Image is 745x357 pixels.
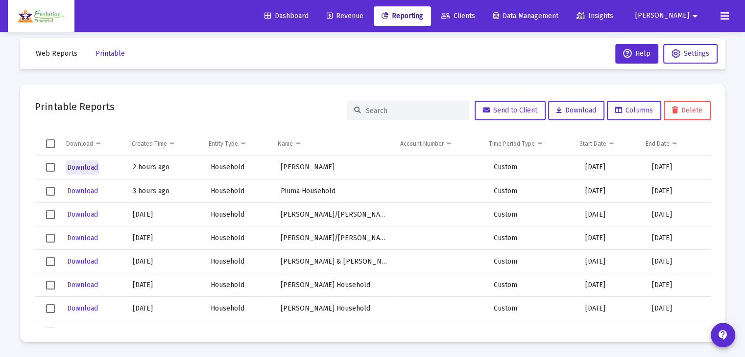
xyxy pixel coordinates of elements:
td: [PERSON_NAME] Household [274,273,398,297]
td: [DATE] [578,203,645,226]
td: Household [203,203,273,226]
td: [PERSON_NAME] [274,156,398,179]
td: Column Time Period Type [482,132,573,156]
span: [PERSON_NAME] [635,12,689,20]
span: Show filter options for column 'Download' [95,140,102,147]
button: Download [66,207,99,222]
button: Printable [88,44,133,64]
h2: Printable Reports [35,99,115,114]
td: Household [203,297,273,320]
td: [DATE] [645,156,710,179]
div: Entity Type [209,140,238,148]
span: Download [67,163,98,172]
td: [DATE] [578,156,645,179]
td: [DATE] [126,273,203,297]
td: Column Start Date [573,132,639,156]
button: Send to Client [475,101,546,120]
span: Download [67,210,98,219]
div: Select all [46,139,55,148]
a: Data Management [485,6,566,26]
td: [DATE] [645,250,710,273]
td: Column Created Time [125,132,201,156]
td: Household [203,226,273,250]
a: Dashboard [257,6,316,26]
div: Select row [46,163,55,172]
td: Household [203,179,273,203]
td: Custom [487,320,578,344]
input: Search [366,107,462,115]
span: Columns [615,106,653,114]
span: Show filter options for column 'End Date' [671,140,678,147]
button: Columns [607,101,661,120]
td: Column Account Number [393,132,482,156]
td: [DATE] [126,250,203,273]
td: Custom [487,297,578,320]
td: Piuma Household [274,179,398,203]
div: Select row [46,328,55,336]
td: [PERSON_NAME]/[PERSON_NAME] [274,203,398,226]
td: [DATE] [578,273,645,297]
td: Household [203,156,273,179]
td: [DATE] [645,203,710,226]
td: Household [203,250,273,273]
div: Select row [46,257,55,266]
span: Help [623,49,650,58]
button: Download [66,278,99,292]
div: Name [278,140,293,148]
span: Data Management [493,12,558,20]
button: Download [66,160,99,175]
td: 3 hours ago [126,179,203,203]
span: Send to Client [483,106,537,114]
div: Select row [46,234,55,243]
td: 2 hours ago [126,156,203,179]
span: Web Reports [36,49,77,58]
span: Delete [672,106,702,114]
mat-icon: arrow_drop_down [689,6,701,26]
span: Reporting [382,12,423,20]
td: [DATE] [126,297,203,320]
a: Reporting [374,6,431,26]
td: Custom [487,156,578,179]
button: Download [548,101,604,120]
div: Created Time [132,140,167,148]
div: Select row [46,304,55,313]
div: Data grid [35,132,711,328]
td: Custom [487,226,578,250]
div: Download [66,140,93,148]
span: Revenue [327,12,363,20]
span: Clients [441,12,475,20]
td: [DATE] [126,203,203,226]
span: Show filter options for column 'Name' [294,140,302,147]
span: Download [67,281,98,289]
img: Dashboard [15,6,67,26]
button: Web Reports [28,44,85,64]
div: Select row [46,281,55,290]
span: Show filter options for column 'Entity Type' [240,140,247,147]
div: Select row [46,187,55,196]
button: Download [66,184,99,198]
td: Household [203,273,273,297]
td: Household [203,320,273,344]
div: Time Period Type [489,140,535,148]
span: Download [67,187,98,195]
span: Show filter options for column 'Account Number' [445,140,453,147]
span: Settings [684,49,709,58]
td: Column Download [59,132,125,156]
td: [DATE] [126,226,203,250]
td: [DATE] [126,320,203,344]
td: [DATE] [578,179,645,203]
div: Account Number [400,140,444,148]
td: Custom [487,273,578,297]
td: [DATE] [645,297,710,320]
span: Show filter options for column 'Start Date' [608,140,615,147]
span: Show filter options for column 'Time Period Type' [536,140,544,147]
button: [PERSON_NAME] [624,6,713,25]
td: Column End Date [639,132,703,156]
button: Delete [664,101,711,120]
td: [DATE] [578,297,645,320]
mat-icon: contact_support [717,329,729,341]
span: Download [67,304,98,312]
a: Clients [433,6,483,26]
td: [PERSON_NAME] Household [274,297,398,320]
a: Insights [569,6,621,26]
